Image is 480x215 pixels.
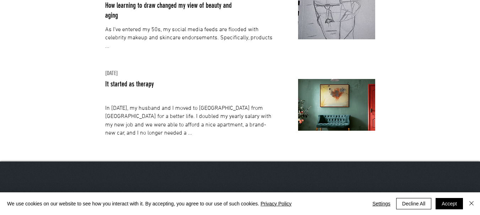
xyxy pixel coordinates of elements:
[467,198,476,209] button: Close
[7,200,292,207] span: We use cookies on our website to see how you interact with it. By accepting, you agree to our use...
[105,26,273,50] a: As I’ve entered my 50s, my social media feeds are flooded with celebrity makeup and skincare endo...
[467,199,476,208] img: Close
[105,1,232,19] a: How learning to draw changed my view of beauty and aging
[436,198,463,209] button: Accept
[105,80,154,88] a: It started as therapy
[260,201,291,206] a: Privacy Policy
[396,198,431,209] button: Decline All
[372,198,390,209] span: Settings
[105,105,271,137] a: In [DATE], my husband and I moved to [GEOGRAPHIC_DATA] from [GEOGRAPHIC_DATA] for a better life. ...
[298,79,375,131] img: She reigns.png
[105,70,118,77] a: [DATE]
